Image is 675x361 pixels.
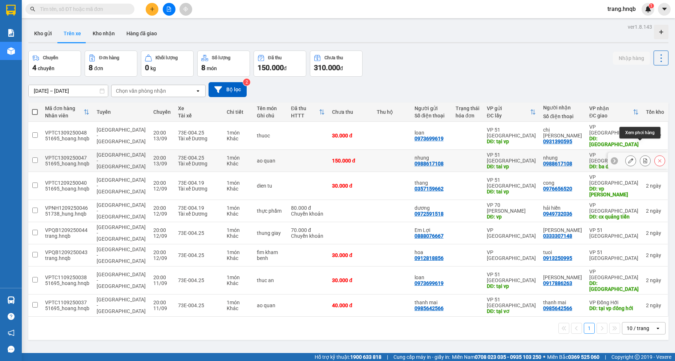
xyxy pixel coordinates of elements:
[178,252,219,258] div: 73E-004.25
[45,280,89,286] div: 51695_hoang.hnqb
[602,4,642,13] span: trang.hnqb
[227,280,250,286] div: Khác
[178,180,219,186] div: 73E-004.19
[314,63,340,72] span: 310.000
[8,329,15,336] span: notification
[543,227,582,233] div: C Linh
[178,113,219,119] div: Tài xế
[415,161,444,167] div: 0988617108
[29,85,108,97] input: Select a date range.
[543,139,572,144] div: 0931390595
[45,105,84,111] div: Mã đơn hàng
[6,5,16,16] img: logo-vxr
[43,55,58,60] div: Chuyến
[153,205,171,211] div: 20:00
[257,113,284,119] div: Ghi chú
[227,305,250,311] div: Khác
[650,3,652,8] span: 1
[387,353,388,361] span: |
[568,354,599,360] strong: 0369 525 060
[41,103,93,122] th: Toggle SortBy
[212,55,230,60] div: Số lượng
[415,249,448,255] div: hoa
[415,305,444,311] div: 0985642566
[178,230,219,236] div: 73E-004.25
[393,353,450,361] span: Cung cấp máy in - giấy in:
[658,3,671,16] button: caret-down
[257,208,284,214] div: thực phẩm
[415,274,448,280] div: loan
[315,353,381,361] span: Hỗ trợ kỹ thuật:
[227,136,250,141] div: Khác
[150,65,156,71] span: kg
[415,205,448,211] div: dương
[45,300,89,305] div: VPTC1109250037
[121,25,163,42] button: Hàng đã giao
[178,211,219,217] div: Tài xế Dương
[487,283,536,289] div: DĐ: tại vp
[456,113,480,119] div: hóa đơn
[45,249,89,255] div: VPQB1209250043
[625,155,636,166] div: Sửa đơn hàng
[589,249,639,261] div: VP 51 [GEOGRAPHIC_DATA]
[87,25,121,42] button: Kho nhận
[415,255,444,261] div: 0912818856
[178,130,219,136] div: 73E-004.25
[487,139,536,144] div: DĐ: tại vp
[605,353,606,361] span: |
[332,133,369,139] div: 30.000 đ
[45,305,89,311] div: 51695_hoang.hnqb
[40,5,126,13] input: Tìm tên, số ĐT hoặc mã đơn
[8,346,15,353] span: message
[291,105,319,111] div: Đã thu
[332,183,369,189] div: 30.000 đ
[324,55,343,60] div: Chưa thu
[415,155,448,161] div: nhung
[332,252,369,258] div: 30.000 đ
[45,155,89,161] div: VPTC1309250047
[178,155,219,161] div: 73E-004.25
[487,113,530,119] div: ĐC lấy
[589,280,639,292] div: DĐ: Quảng Tiên
[543,180,582,186] div: cong
[7,296,15,304] img: warehouse-icon
[153,211,171,217] div: 12/09
[227,180,250,186] div: 1 món
[97,246,146,264] span: [GEOGRAPHIC_DATA] - [GEOGRAPHIC_DATA]
[650,183,661,189] span: ngày
[166,7,171,12] span: file-add
[645,6,651,12] img: icon-new-feature
[257,249,284,261] div: fim kham benh
[45,274,89,280] div: VPTC1109250038
[646,230,664,236] div: 2
[291,227,325,233] div: 70.000 đ
[97,224,146,242] span: [GEOGRAPHIC_DATA] - [GEOGRAPHIC_DATA]
[487,189,536,194] div: DĐ: tai vp
[287,103,328,122] th: Toggle SortBy
[646,277,664,283] div: 2
[543,233,572,239] div: 0333307148
[97,127,146,144] span: [GEOGRAPHIC_DATA] - [GEOGRAPHIC_DATA]
[646,208,664,214] div: 2
[415,105,448,111] div: Người gửi
[45,136,89,141] div: 51695_hoang.hnqb
[268,55,282,60] div: Đã thu
[97,177,146,194] span: [GEOGRAPHIC_DATA] - [GEOGRAPHIC_DATA]
[227,211,250,217] div: Khác
[153,130,171,136] div: 20:00
[257,230,284,236] div: thung giay
[584,323,595,334] button: 1
[183,7,188,12] span: aim
[207,65,217,71] span: món
[487,127,536,139] div: VP 51 [GEOGRAPHIC_DATA]
[97,152,146,169] span: [GEOGRAPHIC_DATA] - [GEOGRAPHIC_DATA]
[377,109,407,115] div: Thu hộ
[589,124,639,136] div: VP [GEOGRAPHIC_DATA]
[415,233,444,239] div: 0888076667
[153,227,171,233] div: 20:00
[89,63,93,72] span: 8
[45,255,89,261] div: trang.hnqb
[589,136,639,147] div: DĐ: quảng tiên
[628,23,652,31] div: ver 1.8.143
[291,211,325,217] div: Chuyển khoản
